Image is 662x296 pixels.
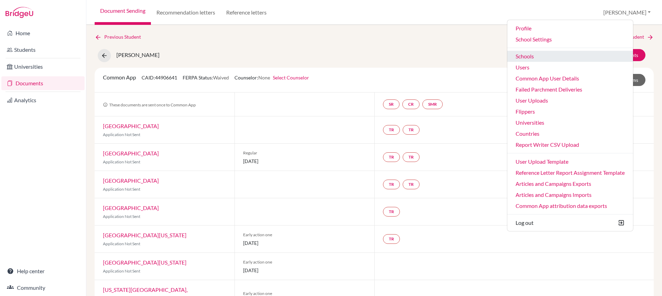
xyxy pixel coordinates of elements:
[507,117,633,128] a: Universities
[103,102,196,107] span: These documents are sent once to Common App
[507,95,633,106] a: User Uploads
[103,187,140,192] span: Application Not Sent
[507,34,633,45] a: School Settings
[1,281,85,295] a: Community
[1,76,85,90] a: Documents
[243,150,366,156] span: Regular
[507,62,633,73] a: Users
[95,33,146,41] a: Previous Student
[507,189,633,200] a: Articles and Campaigns Imports
[383,152,400,162] a: TR
[1,264,85,278] a: Help center
[383,180,400,189] a: TR
[103,204,159,211] a: [GEOGRAPHIC_DATA]
[103,159,140,164] span: Application Not Sent
[507,84,633,95] a: Failed Parchment Deliveries
[383,234,400,244] a: TR
[116,51,160,58] span: [PERSON_NAME]
[103,74,136,80] span: Common App
[507,128,633,139] a: Countries
[1,43,85,57] a: Students
[258,75,270,80] span: None
[243,259,366,265] span: Early action one
[383,207,400,217] a: TR
[403,152,420,162] a: TR
[507,23,633,34] a: Profile
[243,267,366,274] span: [DATE]
[383,125,400,135] a: TR
[422,99,443,109] a: SMR
[507,217,633,228] button: Log out
[403,180,420,189] a: TR
[103,123,159,129] a: [GEOGRAPHIC_DATA]
[183,75,229,80] span: FERPA Status:
[1,60,85,74] a: Universities
[103,132,140,137] span: Application Not Sent
[273,75,309,80] a: Select Counselor
[103,232,186,238] a: [GEOGRAPHIC_DATA][US_STATE]
[403,125,420,135] a: TR
[1,93,85,107] a: Analytics
[600,6,654,19] button: [PERSON_NAME]
[103,259,186,266] a: [GEOGRAPHIC_DATA][US_STATE]
[507,156,633,167] a: User Upload Template
[507,167,633,178] a: Reference Letter Report Assignment Template
[243,239,366,247] span: [DATE]
[383,99,400,109] a: SR
[1,26,85,40] a: Home
[6,7,33,18] img: Bridge-U
[507,73,633,84] a: Common App User Details
[103,241,140,246] span: Application Not Sent
[103,177,159,184] a: [GEOGRAPHIC_DATA]
[507,139,633,150] a: Report Writer CSV Upload
[507,106,633,117] a: Flippers
[234,75,309,80] span: Counselor:
[507,178,633,189] a: Articles and Campaigns Exports
[507,200,633,211] a: Common App attribution data exports
[507,51,633,62] a: Schools
[103,268,140,274] span: Application Not Sent
[103,214,140,219] span: Application Not Sent
[402,99,420,109] a: CR
[616,33,654,41] a: Next Student
[213,75,229,80] span: Waived
[243,232,366,238] span: Early action one
[507,20,633,231] ul: [PERSON_NAME]
[142,75,177,80] span: CAID: 44906641
[103,150,159,156] a: [GEOGRAPHIC_DATA]
[243,157,366,165] span: [DATE]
